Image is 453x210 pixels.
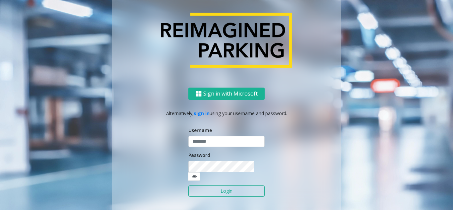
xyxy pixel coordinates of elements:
[194,110,210,116] a: sign in
[188,185,265,197] button: Login
[188,152,210,159] label: Password
[188,127,212,134] label: Username
[119,110,334,117] p: Alternatively, using your username and password.
[188,88,265,100] button: Sign in with Microsoft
